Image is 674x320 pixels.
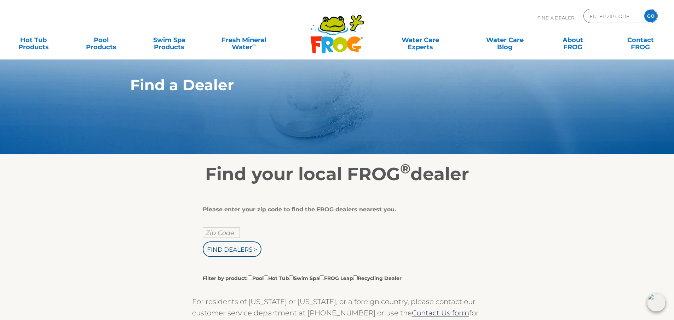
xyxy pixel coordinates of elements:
[203,206,466,213] div: Please enter your zip code to find the FROG dealers nearest you.
[614,33,667,47] a: ContactFROG
[248,275,252,280] input: Filter by product:PoolHot TubSwim SpaFROG LeapRecycling Dealer
[412,309,469,317] a: Contact Us form
[264,275,268,280] input: Filter by product:PoolHot TubSwim SpaFROG LeapRecycling Dealer
[378,33,463,47] a: Water CareExperts
[203,241,261,257] input: Find Dealers >
[143,33,196,47] a: Swim SpaProducts
[478,33,531,47] a: Water CareBlog
[537,9,574,27] p: Find A Dealer
[211,33,277,47] a: Fresh MineralWater∞
[319,275,324,280] input: Filter by product:PoolHot TubSwim SpaFROG LeapRecycling Dealer
[75,33,128,47] a: PoolProducts
[647,293,666,312] img: openIcon
[353,275,358,280] input: Filter by product:PoolHot TubSwim SpaFROG LeapRecycling Dealer
[546,33,599,47] a: AboutFROG
[289,275,294,280] input: Filter by product:PoolHot TubSwim SpaFROG LeapRecycling Dealer
[7,33,60,47] a: Hot TubProducts
[120,164,555,185] h2: Find your local FROG dealer
[644,10,657,22] input: GO
[400,161,410,177] sup: ®
[589,11,637,21] input: Zip Code Form
[203,274,402,282] label: Filter by product: Pool Hot Tub Swim Spa FROG Leap Recycling Dealer
[130,76,511,93] h1: Find a Dealer
[252,42,256,48] sup: ∞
